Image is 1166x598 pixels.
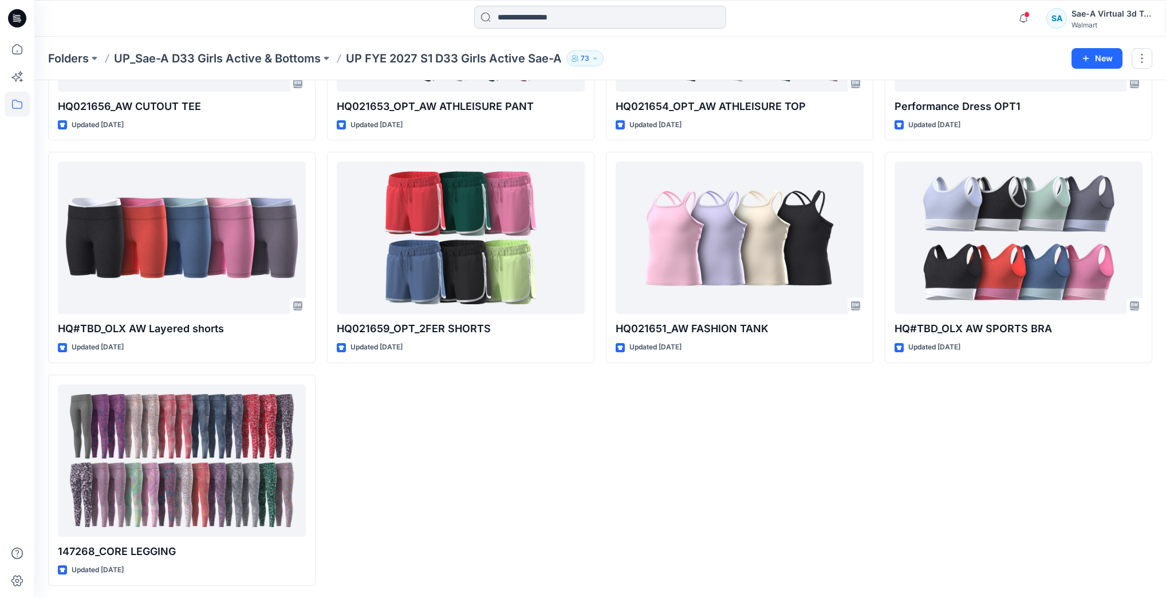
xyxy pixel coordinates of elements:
p: Updated [DATE] [72,119,124,131]
a: HQ#TBD_OLX AW SPORTS BRA [895,162,1143,314]
p: Updated [DATE] [629,119,682,131]
a: HQ021651_AW FASHION TANK [616,162,864,314]
a: 147268_CORE LEGGING [58,384,306,537]
a: UP_Sae-A D33 Girls Active & Bottoms [114,50,321,66]
p: HQ021653_OPT_AW ATHLEISURE PANT [337,99,585,115]
p: HQ021659_OPT_2FER SHORTS [337,321,585,337]
p: Updated [DATE] [72,564,124,576]
p: HQ021654_OPT_AW ATHLEISURE TOP [616,99,864,115]
p: HQ#TBD_OLX AW SPORTS BRA [895,321,1143,337]
p: Updated [DATE] [72,341,124,353]
p: HQ021651_AW FASHION TANK [616,321,864,337]
button: New [1072,48,1122,69]
p: Updated [DATE] [629,341,682,353]
div: SA [1046,8,1067,29]
p: Updated [DATE] [908,119,960,131]
p: Updated [DATE] [908,341,960,353]
div: Sae-A Virtual 3d Team [1072,7,1152,21]
p: 147268_CORE LEGGING [58,544,306,560]
p: HQ#TBD_OLX AW Layered shorts [58,321,306,337]
p: HQ021656_AW CUTOUT TEE [58,99,306,115]
a: Folders [48,50,89,66]
a: HQ#TBD_OLX AW Layered shorts [58,162,306,314]
a: HQ021659_OPT_2FER SHORTS [337,162,585,314]
p: 73 [581,52,589,65]
div: Walmart [1072,21,1152,29]
p: UP FYE 2027 S1 D33 Girls Active Sae-A [346,50,562,66]
p: Updated [DATE] [350,119,403,131]
button: 73 [566,50,604,66]
p: Performance Dress OPT1 [895,99,1143,115]
p: Updated [DATE] [350,341,403,353]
